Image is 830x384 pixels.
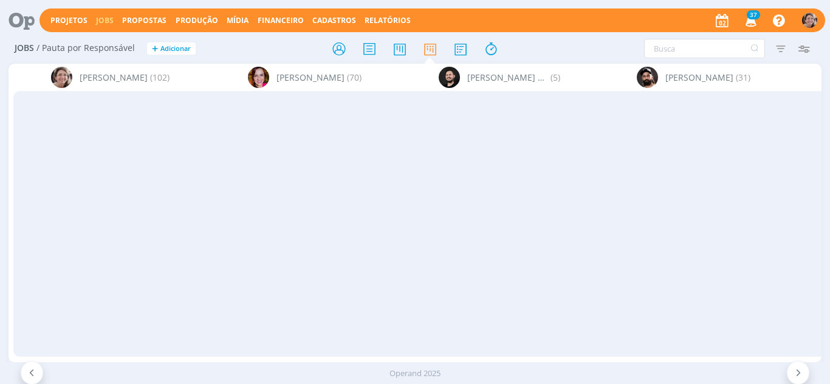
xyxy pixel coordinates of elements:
[747,10,760,19] span: 37
[122,15,166,25] span: Propostas
[51,67,72,88] img: A
[736,71,750,84] span: (31)
[172,16,222,25] button: Produção
[276,71,345,84] span: [PERSON_NAME]
[160,45,191,53] span: Adicionar
[176,15,218,25] a: Produção
[309,16,360,25] button: Cadastros
[15,43,34,53] span: Jobs
[365,15,411,25] a: Relatórios
[152,42,158,55] span: +
[118,16,170,25] button: Propostas
[738,10,763,32] button: 37
[47,16,91,25] button: Projetos
[223,16,252,25] button: Mídia
[254,16,307,25] button: Financeiro
[248,67,269,88] img: B
[467,71,548,84] span: [PERSON_NAME] Granata
[227,15,249,25] a: Mídia
[50,15,87,25] a: Projetos
[147,42,196,55] button: +Adicionar
[637,67,658,88] img: B
[312,15,356,25] span: Cadastros
[801,10,818,31] button: A
[550,71,560,84] span: (5)
[80,71,148,84] span: [PERSON_NAME]
[665,71,733,84] span: [PERSON_NAME]
[92,16,117,25] button: Jobs
[644,39,765,58] input: Busca
[439,67,460,88] img: B
[258,15,304,25] a: Financeiro
[150,71,170,84] span: (102)
[36,43,135,53] span: / Pauta por Responsável
[802,13,817,28] img: A
[96,15,114,25] a: Jobs
[347,71,362,84] span: (70)
[361,16,414,25] button: Relatórios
